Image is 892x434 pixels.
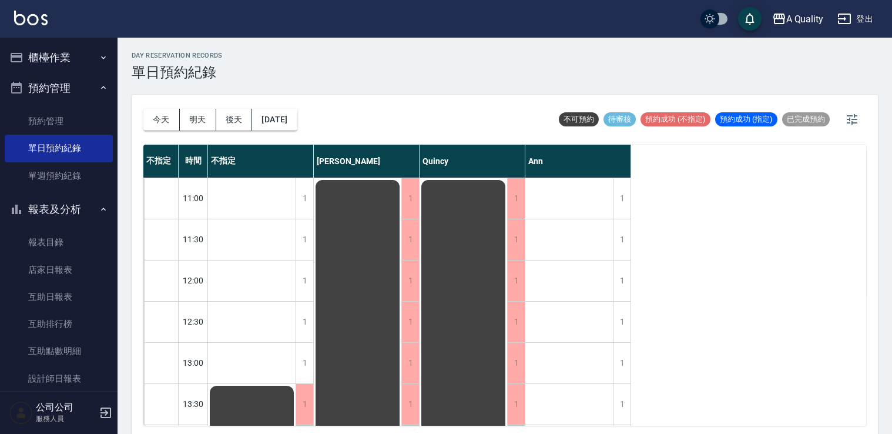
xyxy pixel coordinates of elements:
span: 預約成功 (不指定) [641,114,710,125]
span: 不可預約 [559,114,599,125]
a: 互助點數明細 [5,338,113,365]
div: 11:30 [179,219,208,260]
div: 12:30 [179,301,208,342]
button: save [738,7,762,31]
div: 1 [296,384,313,425]
div: 13:30 [179,383,208,425]
div: 1 [296,178,313,219]
div: Ann [525,145,631,178]
div: 不指定 [208,145,314,178]
a: 互助排行榜 [5,311,113,338]
h2: day Reservation records [132,52,223,59]
div: 13:00 [179,342,208,383]
button: A Quality [767,7,829,31]
a: 店家日報表 [5,256,113,283]
div: 1 [401,343,419,383]
a: 單日預約紀錄 [5,135,113,162]
a: 報表目錄 [5,229,113,256]
img: Logo [14,11,48,25]
div: 1 [296,343,313,383]
div: [PERSON_NAME] [314,145,420,178]
div: 1 [613,261,631,301]
button: 報表及分析 [5,194,113,225]
div: 不指定 [143,145,179,178]
div: 1 [401,219,419,260]
h3: 單日預約紀錄 [132,64,223,81]
div: 1 [296,302,313,342]
div: 11:00 [179,178,208,219]
button: 櫃檯作業 [5,42,113,73]
div: 1 [507,343,525,383]
div: Quincy [420,145,525,178]
div: 1 [507,261,525,301]
a: 單週預約紀錄 [5,162,113,189]
button: 今天 [143,109,180,131]
div: 1 [401,384,419,425]
img: Person [9,401,33,425]
div: 1 [613,384,631,425]
div: 1 [613,302,631,342]
div: 12:00 [179,260,208,301]
div: 1 [507,302,525,342]
button: 後天 [216,109,253,131]
button: 預約管理 [5,73,113,104]
span: 待審核 [603,114,636,125]
div: 1 [613,178,631,219]
span: 預約成功 (指定) [715,114,777,125]
div: A Quality [786,12,824,26]
h5: 公司公司 [36,402,96,413]
a: 互助日報表 [5,283,113,311]
span: 已完成預約 [782,114,830,125]
button: 登出 [833,8,878,30]
div: 1 [613,343,631,383]
div: 1 [401,261,419,301]
p: 服務人員 [36,413,96,424]
a: 預約管理 [5,108,113,135]
button: 明天 [180,109,216,131]
div: 1 [613,219,631,260]
div: 1 [296,261,313,301]
div: 時間 [179,145,208,178]
div: 1 [296,219,313,260]
div: 1 [507,178,525,219]
div: 1 [401,178,419,219]
a: 設計師日報表 [5,365,113,392]
button: [DATE] [252,109,297,131]
div: 1 [401,302,419,342]
div: 1 [507,384,525,425]
div: 1 [507,219,525,260]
